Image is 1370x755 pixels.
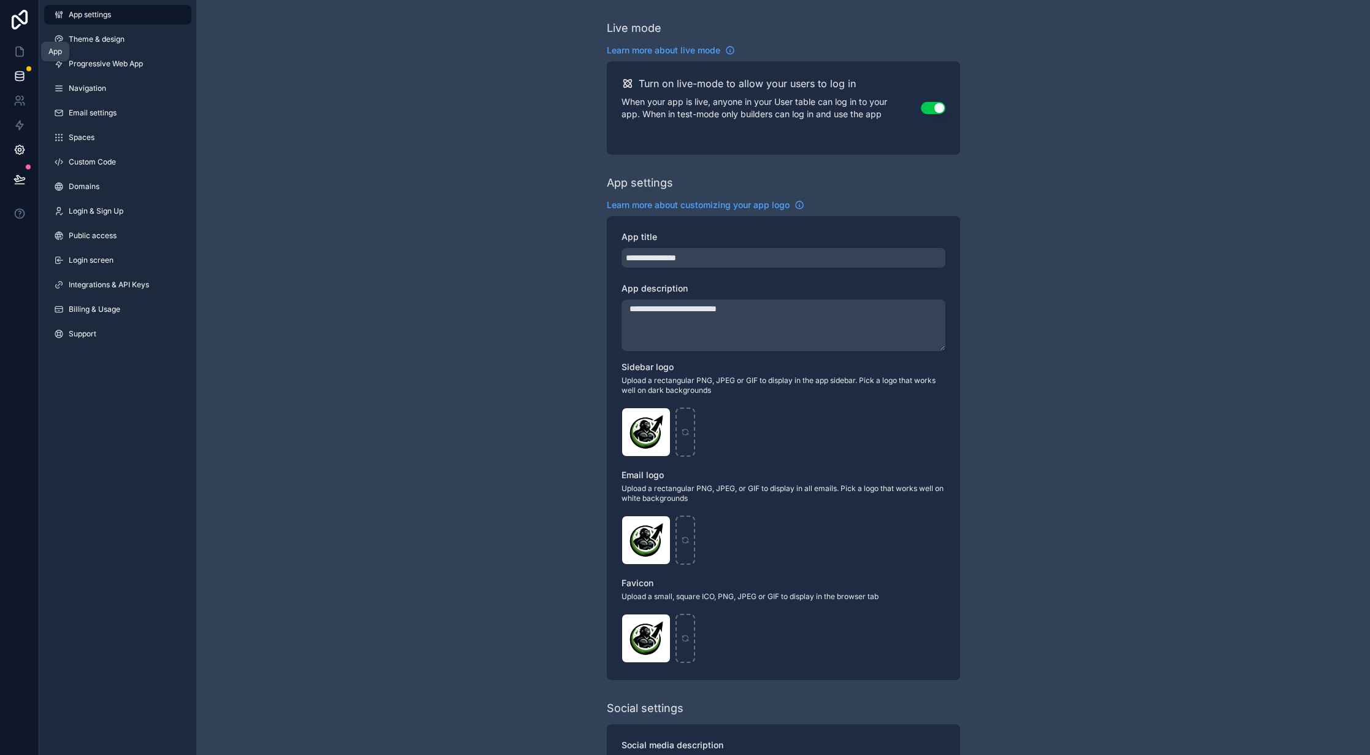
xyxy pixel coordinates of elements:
span: Email settings [69,108,117,118]
span: Billing & Usage [69,304,120,314]
div: Social settings [607,700,683,717]
a: Public access [44,226,191,246]
div: App settings [607,174,673,192]
span: Domains [69,182,99,192]
span: Upload a rectangular PNG, JPEG, or GIF to display in all emails. Pick a logo that works well on w... [622,484,945,503]
span: Support [69,329,96,339]
span: Learn more about live mode [607,44,720,56]
a: Progressive Web App [44,54,191,74]
a: Spaces [44,128,191,147]
span: App description [622,283,688,293]
span: Favicon [622,578,653,588]
a: Integrations & API Keys [44,275,191,295]
a: Domains [44,177,191,196]
a: Learn more about live mode [607,44,735,56]
span: Custom Code [69,157,116,167]
span: Spaces [69,133,94,142]
div: Live mode [607,20,661,37]
span: Integrations & API Keys [69,280,149,290]
span: Email logo [622,470,664,480]
span: Upload a small, square ICO, PNG, JPEG or GIF to display in the browser tab [622,592,945,602]
h2: Turn on live-mode to allow your users to log in [639,76,856,91]
a: App settings [44,5,191,25]
a: Login screen [44,250,191,270]
span: Navigation [69,83,106,93]
div: App [48,47,62,56]
a: Email settings [44,103,191,123]
span: Progressive Web App [69,59,143,69]
span: App title [622,231,657,242]
span: Social media description [622,740,723,750]
span: Theme & design [69,34,125,44]
a: Learn more about customizing your app logo [607,199,804,211]
p: When your app is live, anyone in your User table can log in to your app. When in test-mode only b... [622,96,921,120]
span: Sidebar logo [622,362,674,372]
span: App settings [69,10,111,20]
a: Support [44,324,191,344]
span: Login & Sign Up [69,206,123,216]
a: Billing & Usage [44,300,191,319]
span: Public access [69,231,117,241]
a: Navigation [44,79,191,98]
a: Theme & design [44,29,191,49]
a: Login & Sign Up [44,201,191,221]
a: Custom Code [44,152,191,172]
span: Learn more about customizing your app logo [607,199,790,211]
span: Upload a rectangular PNG, JPEG or GIF to display in the app sidebar. Pick a logo that works well ... [622,376,945,395]
span: Login screen [69,255,114,265]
